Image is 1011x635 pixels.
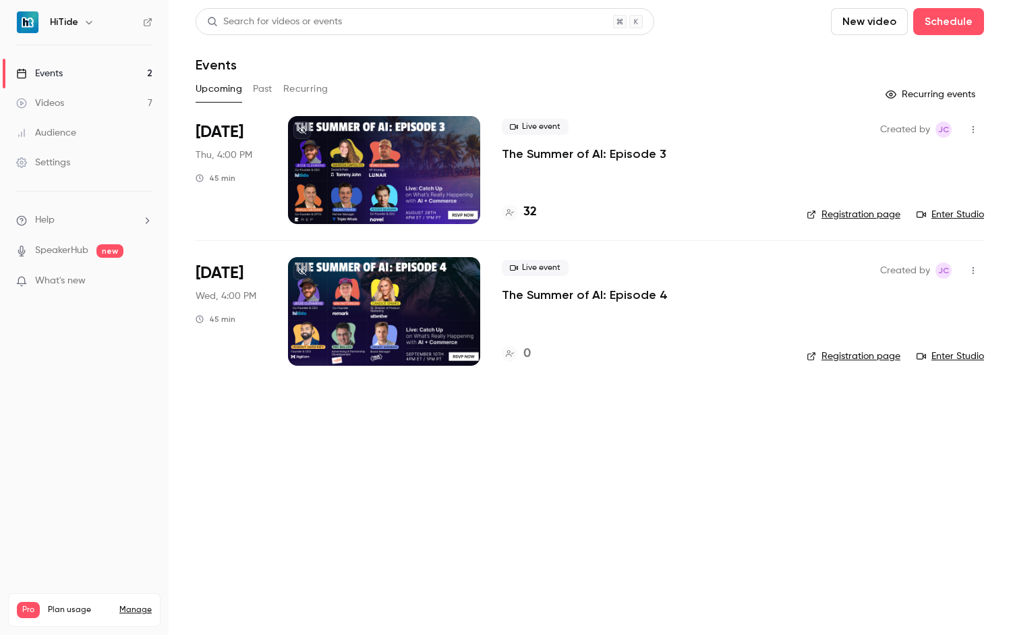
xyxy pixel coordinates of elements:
[502,260,569,276] span: Live event
[35,244,88,258] a: SpeakerHub
[196,263,243,284] span: [DATE]
[35,213,55,227] span: Help
[17,602,40,618] span: Pro
[938,121,949,138] span: JC
[16,67,63,80] div: Events
[523,345,531,363] h4: 0
[196,289,256,303] span: Wed, 4:00 PM
[16,96,64,110] div: Videos
[283,78,328,100] button: Recurring
[196,121,243,143] span: [DATE]
[196,116,266,224] div: Aug 28 Thu, 4:00 PM (America/New York)
[50,16,78,29] h6: HiTide
[196,257,266,365] div: Sep 10 Wed, 4:00 PM (America/New York)
[879,84,984,105] button: Recurring events
[136,275,152,287] iframe: Noticeable Trigger
[502,203,537,221] a: 32
[16,156,70,169] div: Settings
[48,605,111,615] span: Plan usage
[35,274,86,288] span: What's new
[831,8,908,35] button: New video
[502,345,531,363] a: 0
[880,121,930,138] span: Created by
[938,263,949,279] span: JC
[502,119,569,135] span: Live event
[917,208,984,221] a: Enter Studio
[253,78,272,100] button: Past
[523,203,537,221] h4: 32
[96,244,123,258] span: new
[807,208,900,221] a: Registration page
[16,126,76,140] div: Audience
[196,78,242,100] button: Upcoming
[502,287,668,303] a: The Summer of AI: Episode 4
[913,8,984,35] button: Schedule
[207,15,342,29] div: Search for videos or events
[196,173,235,184] div: 45 min
[935,263,952,279] span: Jesse Clemmens
[502,146,666,162] a: The Summer of AI: Episode 3
[196,314,235,325] div: 45 min
[917,350,984,363] a: Enter Studio
[17,11,38,33] img: HiTide
[119,605,152,615] a: Manage
[880,263,930,279] span: Created by
[935,121,952,138] span: Jesse Clemmens
[196,57,237,73] h1: Events
[807,350,900,363] a: Registration page
[16,213,152,227] li: help-dropdown-opener
[196,148,252,162] span: Thu, 4:00 PM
